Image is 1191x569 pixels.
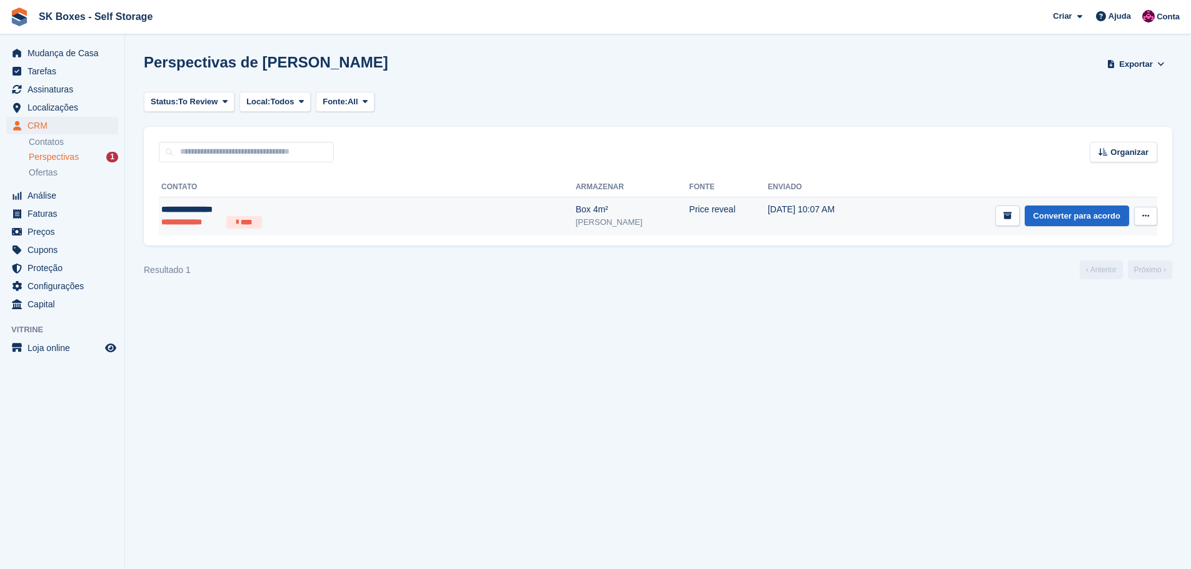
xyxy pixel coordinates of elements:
[144,54,388,71] h1: Perspectivas de [PERSON_NAME]
[1128,260,1172,279] a: Próximo
[1108,10,1131,22] span: Ajuda
[28,117,103,134] span: CRM
[28,187,103,204] span: Análise
[34,6,158,27] a: SK Boxes - Self Storage
[270,96,294,108] span: Todos
[103,340,118,355] a: Loja de pré-visualização
[1110,146,1148,159] span: Organizar
[6,259,118,277] a: menu
[768,177,882,197] th: Enviado
[29,166,118,179] a: Ofertas
[144,264,191,277] div: Resultado 1
[28,62,103,80] span: Tarefas
[178,96,218,108] span: To Review
[6,223,118,240] a: menu
[1080,260,1123,279] a: Anterior
[576,177,690,197] th: Armazenar
[28,277,103,295] span: Configurações
[29,167,58,179] span: Ofertas
[6,81,118,98] a: menu
[6,339,118,357] a: menu
[28,81,103,98] span: Assinaturas
[29,151,79,163] span: Perspectivas
[246,96,270,108] span: Local:
[6,241,118,259] a: menu
[576,203,690,216] div: Box 4m²
[6,99,118,116] a: menu
[1157,11,1180,23] span: Conta
[28,44,103,62] span: Mudança de Casa
[144,92,234,112] button: Status: To Review
[28,241,103,259] span: Cupons
[1077,260,1175,279] nav: Page
[1053,10,1072,22] span: Criar
[6,187,118,204] a: menu
[576,216,690,229] div: [PERSON_NAME]
[239,92,311,112] button: Local: Todos
[28,259,103,277] span: Proteção
[6,295,118,313] a: menu
[28,205,103,222] span: Faturas
[28,339,103,357] span: Loja online
[6,205,118,222] a: menu
[316,92,374,112] button: Fonte: All
[1142,10,1155,22] img: Joana Alegria
[29,136,118,148] a: Contatos
[28,223,103,240] span: Preços
[323,96,348,108] span: Fonte:
[689,197,768,235] td: Price reveal
[768,197,882,235] td: [DATE] 10:07 AM
[6,44,118,62] a: menu
[11,324,124,336] span: Vitrine
[159,177,576,197] th: Contato
[106,152,118,162] div: 1
[6,117,118,134] a: menu
[28,99,103,116] span: Localizações
[1119,58,1152,71] span: Exportar
[348,96,358,108] span: All
[1105,54,1167,74] button: Exportar
[1025,205,1129,226] a: Converter para acordo
[151,96,178,108] span: Status:
[6,277,118,295] a: menu
[6,62,118,80] a: menu
[689,177,768,197] th: Fonte
[29,151,118,164] a: Perspectivas 1
[28,295,103,313] span: Capital
[10,7,29,26] img: stora-icon-8386f47178a22dfd0bd8f6a31ec36ba5ce8667c1dd55bd0f319d3a0aa187defe.svg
